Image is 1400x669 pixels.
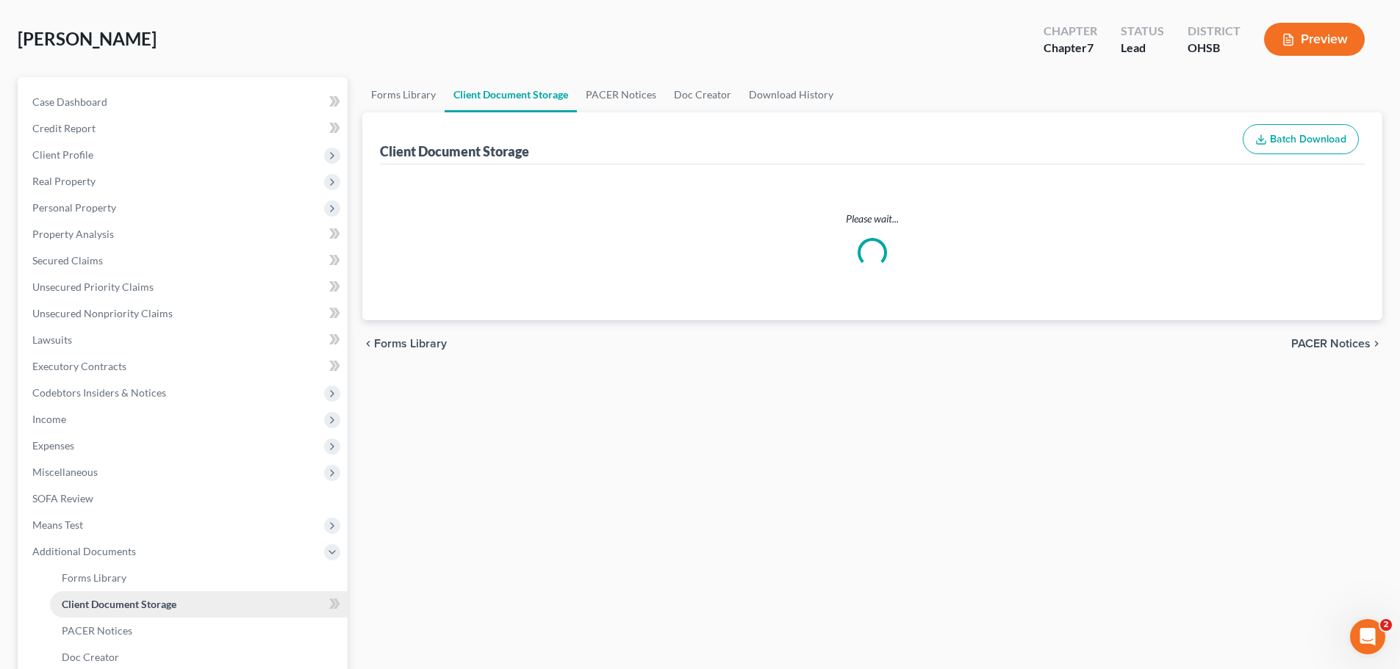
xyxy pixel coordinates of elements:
a: Property Analysis [21,221,348,247]
span: Property Analysis [32,228,114,240]
a: Doc Creator [665,77,740,112]
iframe: Intercom live chat [1350,619,1385,654]
span: 2 [1380,619,1392,631]
span: Executory Contracts [32,360,126,372]
span: Secured Claims [32,254,103,267]
button: Batch Download [1243,124,1359,155]
span: PACER Notices [1291,338,1371,350]
span: Miscellaneous [32,466,98,478]
span: Credit Report [32,122,96,134]
span: [PERSON_NAME] [18,28,157,49]
a: Client Document Storage [50,591,348,618]
span: Unsecured Nonpriority Claims [32,307,173,319]
p: Please wait... [383,211,1362,226]
span: 7 [1087,40,1094,54]
span: Unsecured Priority Claims [32,281,154,293]
div: OHSB [1188,40,1241,57]
i: chevron_right [1371,338,1382,350]
a: PACER Notices [50,618,348,644]
a: Unsecured Priority Claims [21,274,348,300]
a: Unsecured Nonpriority Claims [21,300,348,327]
a: Secured Claims [21,247,348,274]
i: chevron_left [362,338,374,350]
a: Client Document Storage [445,77,577,112]
div: District [1188,23,1241,40]
div: Status [1121,23,1164,40]
span: Forms Library [62,571,126,584]
span: Income [32,413,66,425]
span: Doc Creator [62,651,119,663]
span: Batch Download [1270,133,1346,145]
a: Download History [740,77,842,112]
a: Forms Library [50,565,348,591]
span: SOFA Review [32,492,93,505]
span: Means Test [32,518,83,531]
a: PACER Notices [577,77,665,112]
span: Client Profile [32,148,93,161]
span: Additional Documents [32,545,136,557]
span: Case Dashboard [32,95,107,108]
a: Case Dashboard [21,89,348,115]
button: Preview [1264,23,1365,56]
span: Real Property [32,175,96,187]
button: PACER Notices chevron_right [1291,338,1382,350]
a: Credit Report [21,115,348,142]
div: Client Document Storage [380,142,529,160]
a: Executory Contracts [21,353,348,380]
span: Expenses [32,439,74,452]
span: Lawsuits [32,333,72,346]
span: Forms Library [374,338,447,350]
span: Client Document Storage [62,598,176,610]
a: Forms Library [362,77,445,112]
a: Lawsuits [21,327,348,353]
span: Personal Property [32,201,116,214]
div: Chapter [1044,40,1097,57]
span: Codebtors Insiders & Notices [32,386,166,399]
button: chevron_left Forms Library [362,338,447,350]
a: SOFA Review [21,485,348,512]
div: Lead [1121,40,1164,57]
div: Chapter [1044,23,1097,40]
span: PACER Notices [62,624,132,637]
